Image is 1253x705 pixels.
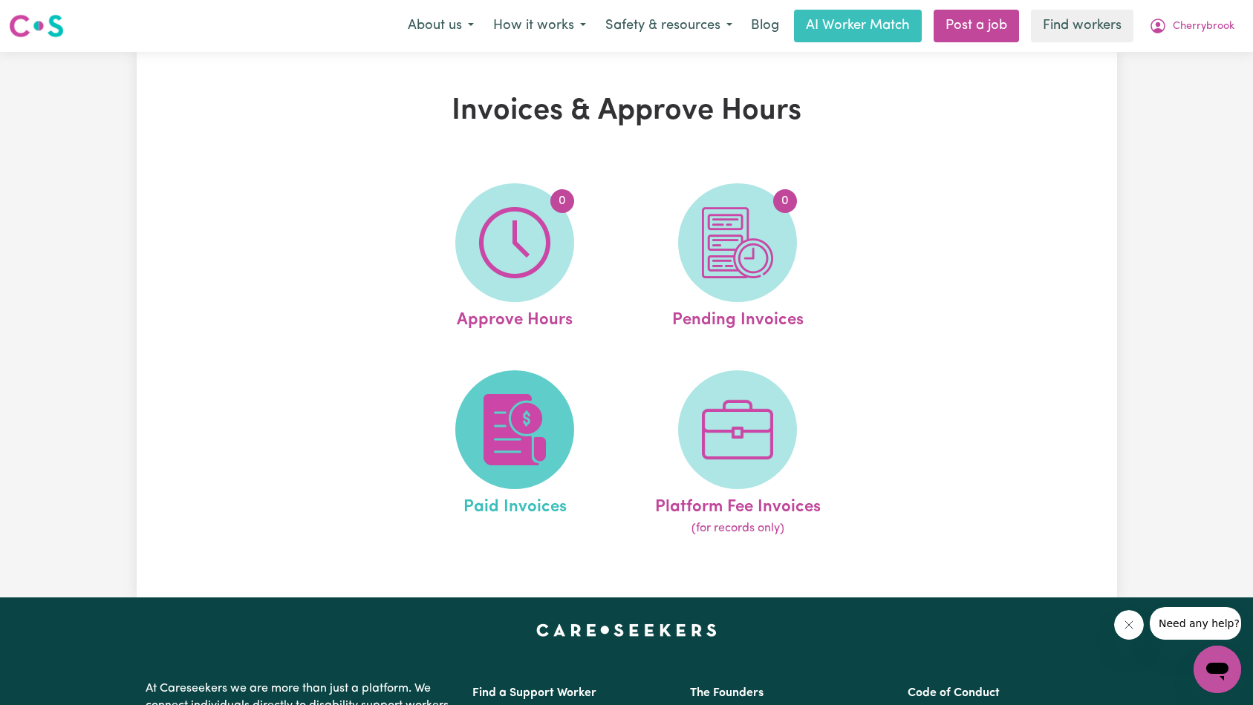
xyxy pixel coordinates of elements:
button: How it works [484,10,596,42]
span: 0 [773,189,797,213]
a: Find a Support Worker [472,687,596,699]
a: Pending Invoices [631,183,844,333]
span: (for records only) [691,519,784,537]
a: The Founders [690,687,764,699]
span: Cherrybrook [1173,19,1234,35]
a: Careseekers home page [536,624,717,636]
a: Careseekers logo [9,9,64,43]
span: Pending Invoices [672,302,804,333]
a: Paid Invoices [408,370,622,538]
a: Platform Fee Invoices(for records only) [631,370,844,538]
span: 0 [550,189,574,213]
a: Approve Hours [408,183,622,333]
a: Blog [742,10,788,42]
iframe: Button to launch messaging window [1194,646,1241,693]
a: AI Worker Match [794,10,922,42]
span: Paid Invoices [463,489,567,520]
button: About us [398,10,484,42]
h1: Invoices & Approve Hours [309,94,945,129]
span: Approve Hours [457,302,573,333]
a: Code of Conduct [908,687,1000,699]
button: Safety & resources [596,10,742,42]
span: Platform Fee Invoices [655,489,821,520]
img: Careseekers logo [9,13,64,39]
a: Post a job [934,10,1019,42]
a: Find workers [1031,10,1133,42]
iframe: Close message [1114,610,1144,640]
iframe: Message from company [1150,607,1241,640]
button: My Account [1139,10,1244,42]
